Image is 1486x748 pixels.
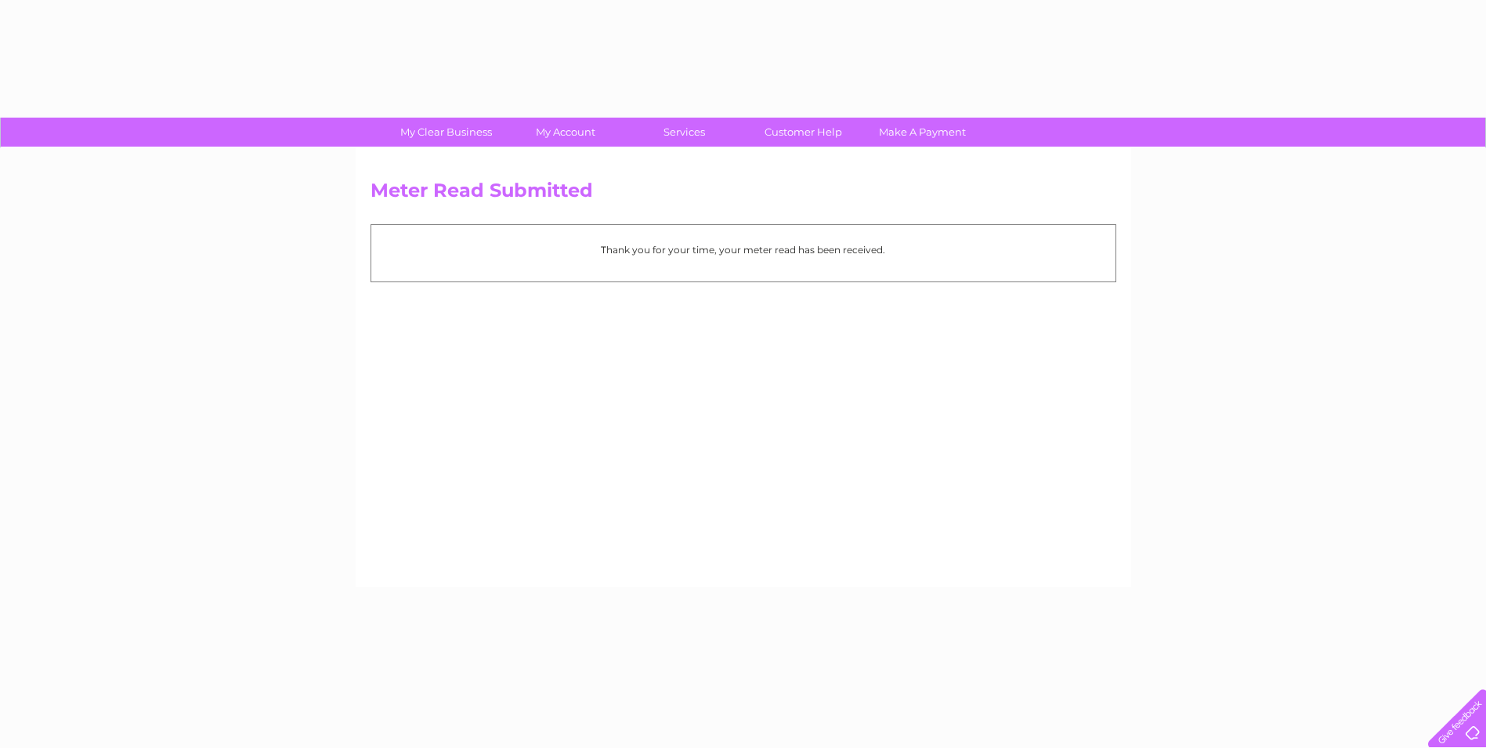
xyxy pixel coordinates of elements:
[620,118,749,147] a: Services
[739,118,868,147] a: Customer Help
[371,180,1116,209] h2: Meter Read Submitted
[501,118,630,147] a: My Account
[858,118,987,147] a: Make A Payment
[379,242,1108,257] p: Thank you for your time, your meter read has been received.
[381,118,511,147] a: My Clear Business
